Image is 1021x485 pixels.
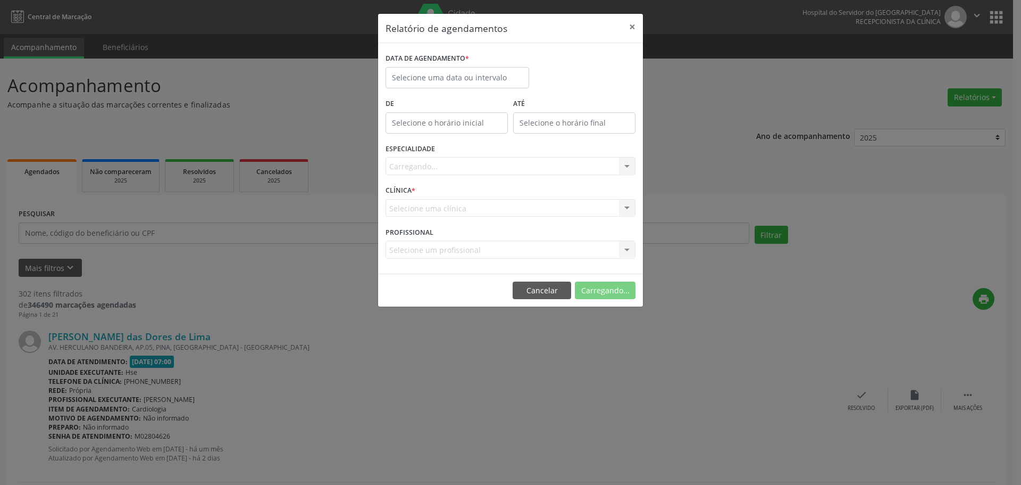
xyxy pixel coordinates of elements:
[386,67,529,88] input: Selecione uma data ou intervalo
[513,96,635,112] label: ATÉ
[513,282,571,300] button: Cancelar
[386,21,507,35] h5: Relatório de agendamentos
[386,141,435,158] label: ESPECIALIDADE
[386,112,508,134] input: Selecione o horário inicial
[622,14,643,40] button: Close
[513,112,635,134] input: Selecione o horário final
[386,183,415,199] label: CLÍNICA
[386,224,433,241] label: PROFISSIONAL
[386,96,508,112] label: De
[386,51,469,67] label: DATA DE AGENDAMENTO
[575,282,635,300] button: Carregando...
